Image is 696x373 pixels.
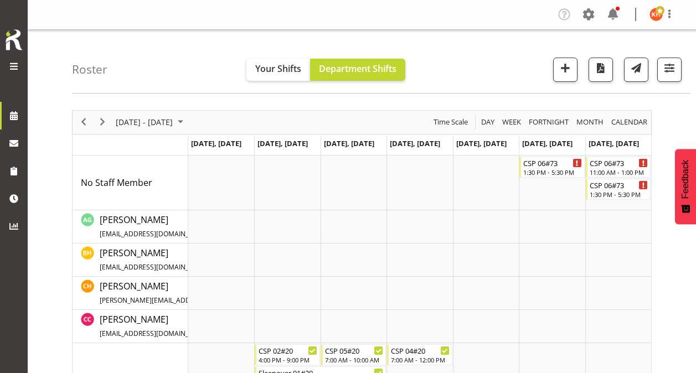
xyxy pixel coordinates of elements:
span: [DATE] - [DATE] [115,115,174,129]
td: No Staff Member resource [73,156,188,210]
h4: Roster [72,63,107,76]
span: [DATE], [DATE] [257,138,308,148]
img: kathryn-hunt10901.jpg [649,8,663,21]
button: Month [610,115,649,129]
div: CSP 06#73 [523,157,581,168]
span: Your Shifts [255,63,301,75]
div: CSP 02#20 [259,345,317,356]
div: 1:30 PM - 5:30 PM [590,190,648,199]
div: No Staff Member"s event - CSP 06#73 Begin From Sunday, August 31, 2025 at 1:30:00 PM GMT+12:00 En... [586,179,651,200]
button: Send a list of all shifts for the selected filtered period to all rostered employees. [624,58,648,82]
div: 1:30 PM - 5:30 PM [523,168,581,177]
span: Week [501,115,522,129]
span: Month [575,115,605,129]
div: No Staff Member"s event - CSP 06#73 Begin From Saturday, August 30, 2025 at 1:30:00 PM GMT+12:00 ... [519,157,584,178]
td: Adrian Garduque resource [73,210,188,244]
button: Feedback - Show survey [675,149,696,224]
button: Timeline Week [501,115,523,129]
button: Filter Shifts [657,58,682,82]
button: Your Shifts [246,59,310,81]
span: [DATE], [DATE] [456,138,507,148]
span: [PERSON_NAME] [100,313,258,339]
div: 7:00 AM - 12:00 PM [391,355,449,364]
button: Previous [76,115,91,129]
span: No Staff Member [81,177,152,189]
span: Day [480,115,496,129]
span: [EMAIL_ADDRESS][DOMAIN_NAME] [100,229,210,239]
a: No Staff Member [81,176,152,189]
button: Department Shifts [310,59,405,81]
div: Faustina Gaensicke"s event - CSP 02#20 Begin From Tuesday, August 26, 2025 at 4:00:00 PM GMT+12:0... [255,344,319,365]
span: [DATE], [DATE] [589,138,639,148]
button: Timeline Month [575,115,606,129]
span: [DATE], [DATE] [191,138,241,148]
a: [PERSON_NAME][PERSON_NAME][EMAIL_ADDRESS][DOMAIN_NAME][PERSON_NAME] [100,279,358,306]
div: CSP 05#20 [325,345,383,356]
button: Time Scale [432,115,470,129]
a: [PERSON_NAME][EMAIL_ADDRESS][DOMAIN_NAME] [100,213,254,240]
span: [EMAIL_ADDRESS][DOMAIN_NAME] [100,262,210,272]
div: CSP 06#73 [590,157,648,168]
div: Faustina Gaensicke"s event - CSP 04#20 Begin From Thursday, August 28, 2025 at 7:00:00 AM GMT+12:... [387,344,452,365]
span: [PERSON_NAME] [100,280,358,305]
button: Download a PDF of the roster according to the set date range. [589,58,613,82]
span: [DATE], [DATE] [522,138,573,148]
span: Fortnight [528,115,570,129]
div: Faustina Gaensicke"s event - CSP 05#20 Begin From Wednesday, August 27, 2025 at 7:00:00 AM GMT+12... [321,344,386,365]
div: 7:00 AM - 10:00 AM [325,355,383,364]
td: Ben Hammond resource [73,244,188,277]
span: Feedback [680,160,690,199]
td: Crissandra Cruz resource [73,310,188,343]
img: Rosterit icon logo [3,28,25,52]
span: [EMAIL_ADDRESS][DOMAIN_NAME] [100,329,210,338]
span: [PERSON_NAME] [100,247,254,272]
a: [PERSON_NAME][EMAIL_ADDRESS][DOMAIN_NAME] [100,246,254,273]
button: Next [95,115,110,129]
button: Timeline Day [480,115,497,129]
span: Time Scale [432,115,469,129]
div: August 25 - 31, 2025 [112,111,190,134]
div: CSP 06#73 [590,179,648,190]
div: next period [93,111,112,134]
div: 11:00 AM - 1:00 PM [590,168,648,177]
div: No Staff Member"s event - CSP 06#73 Begin From Sunday, August 31, 2025 at 11:00:00 AM GMT+12:00 E... [586,157,651,178]
button: August 2025 [114,115,188,129]
span: [DATE], [DATE] [390,138,440,148]
td: Christopher Hill resource [73,277,188,310]
span: [DATE], [DATE] [324,138,374,148]
span: [PERSON_NAME] [100,214,254,239]
div: CSP 04#20 [391,345,449,356]
span: Department Shifts [319,63,396,75]
div: 4:00 PM - 9:00 PM [259,355,317,364]
div: previous period [74,111,93,134]
span: [PERSON_NAME][EMAIL_ADDRESS][DOMAIN_NAME][PERSON_NAME] [100,296,314,305]
a: [PERSON_NAME][EMAIL_ADDRESS][DOMAIN_NAME] [100,313,258,339]
span: calendar [610,115,648,129]
button: Add a new shift [553,58,578,82]
button: Fortnight [527,115,571,129]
